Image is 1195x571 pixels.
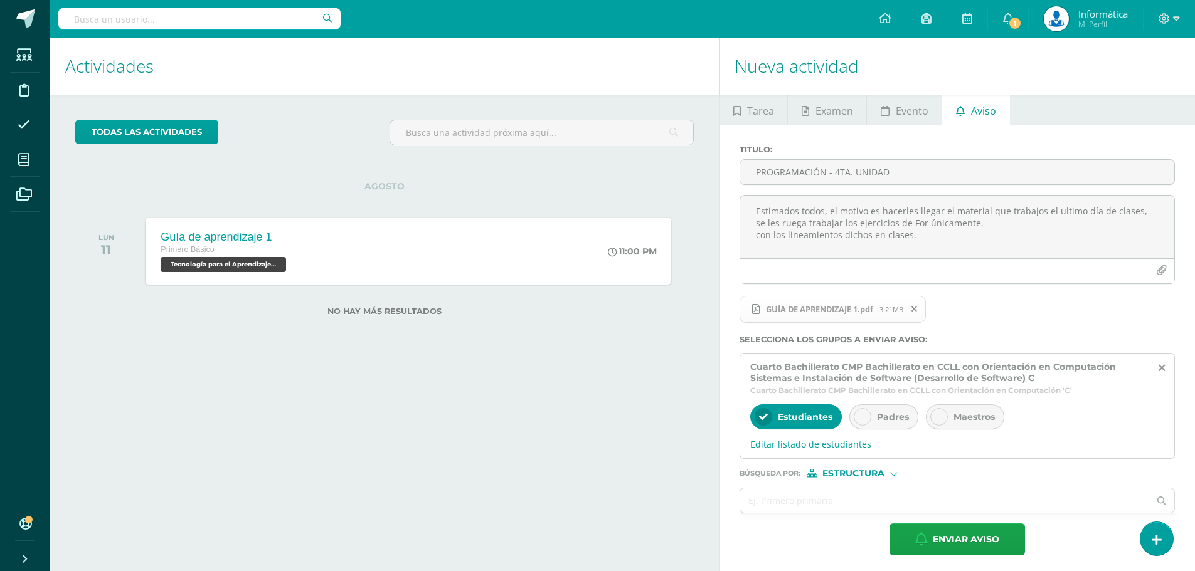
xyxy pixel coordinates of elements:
[1078,8,1128,20] span: Informática
[879,305,903,314] span: 3.21MB
[1078,19,1128,29] span: Mi Perfil
[815,96,853,126] span: Examen
[161,231,289,244] div: Guía de aprendizaje 1
[890,523,1025,555] button: Enviar aviso
[608,246,657,257] div: 11:00 PM
[904,302,925,316] span: Remover archivo
[740,145,1175,154] label: Titulo :
[735,38,1180,95] h1: Nueva actividad
[750,361,1148,384] span: Cuarto Bachillerato CMP Bachillerato en CCLL con Orientación en Computación Sistemas e Instalació...
[740,470,800,477] span: Búsqueda por :
[720,95,787,125] a: Tarea
[750,385,1072,395] span: Cuarto Bachillerato CMP Bachillerato en CCLL con Orientación en Computación 'C'
[778,411,832,422] span: Estudiantes
[58,8,341,29] input: Busca un usuario...
[867,95,942,125] a: Evento
[877,411,909,422] span: Padres
[953,411,995,422] span: Maestros
[971,96,996,126] span: Aviso
[390,120,693,145] input: Busca una actividad próxima aquí...
[98,242,114,257] div: 11
[1008,16,1022,30] span: 1
[75,306,694,316] label: No hay más resultados
[344,181,425,192] span: AGOSTO
[896,96,928,126] span: Evento
[807,469,901,478] div: [object Object]
[740,196,1174,258] textarea: Estimados todos, el motivo es hacerles llegar el material que trabajos el ultimo día de clases, s...
[747,96,774,126] span: Tarea
[750,438,1164,450] span: Editar listado de estudiantes
[788,95,866,125] a: Examen
[740,335,1175,344] label: Selecciona los grupos a enviar aviso :
[760,304,879,314] span: GUÍA DE APRENDIZAJE 1.pdf
[740,296,926,323] span: GUÍA DE APRENDIZAJE 1.pdf
[161,257,286,272] span: Tecnología para el Aprendizaje y la Comunicación (Informática) 'B'
[65,38,704,95] h1: Actividades
[942,95,1009,125] a: Aviso
[161,245,214,254] span: Primero Básico
[740,160,1174,184] input: Titulo
[75,120,218,144] a: todas las Actividades
[98,233,114,242] div: LUN
[933,524,999,555] span: Enviar aviso
[740,488,1149,513] input: Ej. Primero primaria
[822,470,884,477] span: Estructura
[1044,6,1069,31] img: da59f6ea21f93948affb263ca1346426.png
